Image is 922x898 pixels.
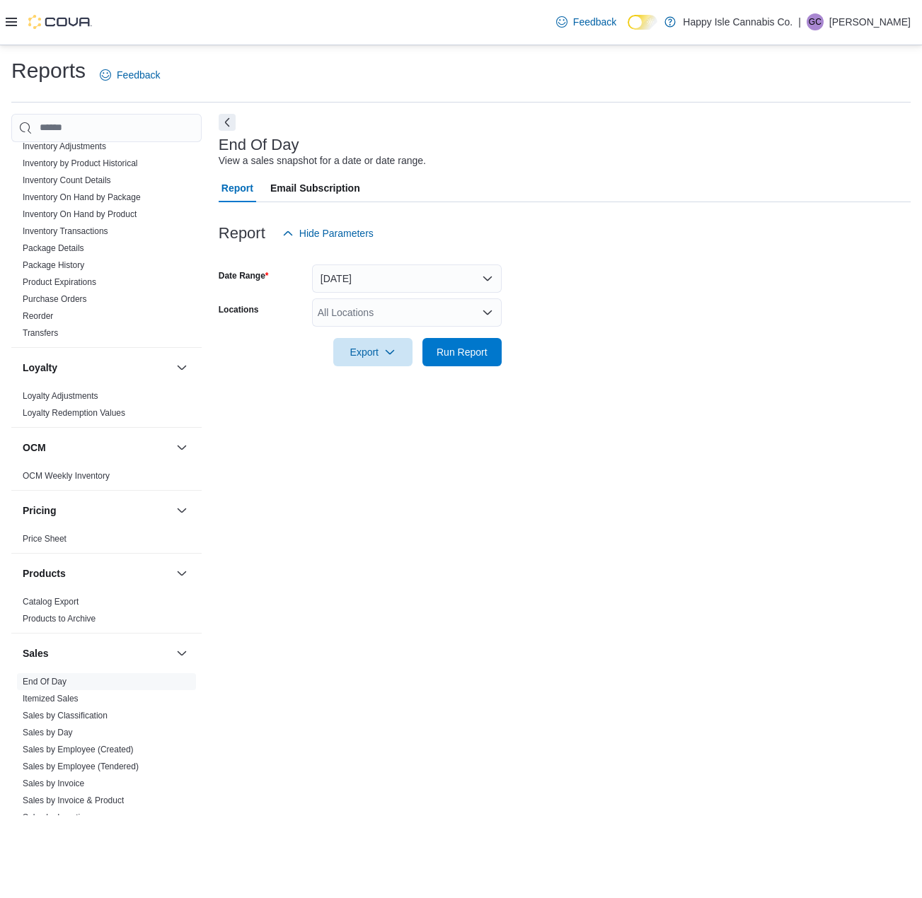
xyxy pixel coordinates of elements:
div: Inventory [11,138,202,347]
a: Loyalty Adjustments [23,391,98,401]
button: Products [23,566,171,581]
a: Sales by Employee (Tendered) [23,762,139,771]
button: Sales [23,646,171,660]
button: Loyalty [23,361,171,375]
button: Run Report [422,338,502,366]
button: [DATE] [312,264,502,293]
a: Product Expirations [23,277,96,287]
button: Next [219,114,236,131]
h3: Loyalty [23,361,57,375]
a: Itemized Sales [23,694,79,704]
p: Happy Isle Cannabis Co. [683,13,793,30]
img: Cova [28,15,92,29]
a: Sales by Location [23,812,90,822]
a: Sales by Day [23,728,73,737]
h1: Reports [11,57,86,85]
button: Export [333,338,413,366]
a: Catalog Export [23,597,79,607]
a: Loyalty Redemption Values [23,408,125,418]
button: OCM [173,439,190,456]
span: Export [342,338,404,366]
label: Locations [219,304,259,315]
h3: Products [23,566,66,581]
a: Purchase Orders [23,294,87,304]
span: Report [221,174,253,202]
button: Sales [173,645,190,662]
a: Package History [23,260,84,270]
a: End Of Day [23,677,67,687]
div: OCM [11,467,202,490]
a: Inventory Adjustments [23,141,106,151]
button: Pricing [173,502,190,519]
div: View a sales snapshot for a date or date range. [219,153,426,168]
span: Email Subscription [270,174,360,202]
input: Dark Mode [628,15,657,30]
a: Products to Archive [23,614,96,624]
h3: Sales [23,646,49,660]
h3: OCM [23,441,46,455]
h3: Report [219,225,265,242]
span: GC [809,13,822,30]
h3: Pricing [23,503,56,518]
div: Products [11,593,202,633]
button: OCM [23,441,171,455]
div: Pricing [11,530,202,553]
a: Inventory On Hand by Product [23,209,137,219]
a: Feedback [551,8,622,36]
a: Package Details [23,243,84,253]
button: Hide Parameters [277,219,379,247]
span: Feedback [117,68,160,82]
a: Reorder [23,311,53,321]
a: Inventory Count Details [23,175,111,185]
label: Date Range [219,270,269,281]
span: Run Report [437,345,488,359]
span: Feedback [573,15,616,29]
button: Products [173,565,190,582]
h3: End Of Day [219,136,299,153]
div: Loyalty [11,387,202,427]
div: Glenn Cormier [807,13,824,30]
a: Sales by Invoice [23,779,84,788]
p: | [798,13,801,30]
a: OCM Weekly Inventory [23,471,110,481]
a: Inventory On Hand by Package [23,192,141,202]
button: Loyalty [173,359,190,376]
a: Sales by Employee (Created) [23,745,134,754]
a: Sales by Invoice & Product [23,795,124,805]
p: [PERSON_NAME] [829,13,911,30]
a: Inventory by Product Historical [23,158,138,168]
a: Inventory Transactions [23,226,108,236]
a: Feedback [94,61,166,89]
button: Pricing [23,503,171,518]
a: Sales by Classification [23,711,108,721]
button: Open list of options [482,307,493,318]
a: Price Sheet [23,534,67,544]
a: Transfers [23,328,58,338]
span: Hide Parameters [299,226,374,240]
